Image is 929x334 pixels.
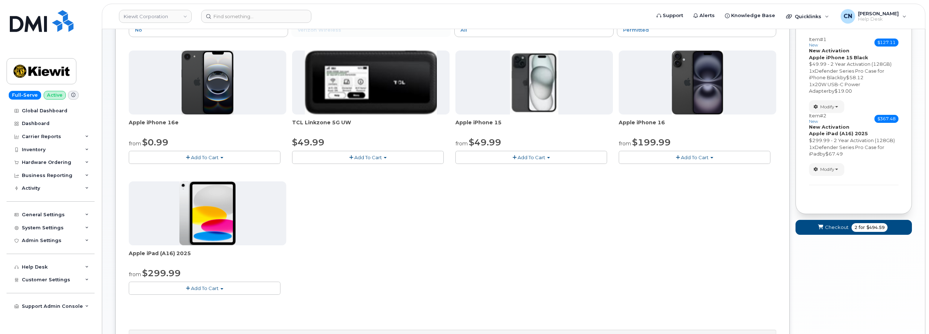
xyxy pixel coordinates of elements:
[809,81,860,94] span: 20W USB-C Power Adapter
[809,119,818,124] small: new
[623,27,649,33] span: Permitted
[809,144,884,157] span: Defender Series Pro Case for iPad
[672,51,723,114] img: iphone_16_plus.png
[858,16,899,22] span: Help Desk
[510,51,558,114] img: iphone15.jpg
[179,181,236,245] img: ipad_11.png
[191,285,219,291] span: Add To Cart
[129,250,286,264] div: Apple iPad (A16) 2025
[632,137,671,148] span: $199.99
[795,13,821,19] span: Quicklinks
[844,12,852,21] span: CN
[796,220,912,235] button: Checkout 2 for $494.59
[874,39,898,47] span: $127.11
[119,10,192,23] a: Kiewit Corporation
[820,113,826,118] span: #2
[809,137,898,144] div: $299.99 - 2 Year Activation (128GB)
[809,61,898,68] div: $49.99 - 2 Year Activation (128GB)
[699,12,715,19] span: Alerts
[619,151,770,164] button: Add To Cart
[834,88,852,94] span: $19.00
[129,282,280,294] button: Add To Cart
[809,113,826,124] h3: Item
[201,10,311,23] input: Find something...
[129,271,141,278] small: from
[688,8,720,23] a: Alerts
[292,137,324,148] span: $49.99
[897,302,924,329] iframe: Messenger Launcher
[292,119,450,133] div: TCL Linkzone 5G UW
[809,68,812,74] span: 1
[663,12,683,19] span: Support
[292,151,444,164] button: Add To Cart
[809,130,868,136] strong: Apple iPad (A16) 2025
[846,75,864,80] span: $58.12
[455,119,613,133] div: Apple iPhone 15
[469,137,501,148] span: $49.99
[809,43,818,48] small: new
[731,12,775,19] span: Knowledge Base
[191,154,219,160] span: Add To Cart
[809,144,898,157] div: x by
[809,124,849,130] strong: New Activation
[854,224,857,231] span: 2
[809,81,812,87] span: 1
[809,48,849,53] strong: New Activation
[182,51,234,114] img: iphone16e.png
[858,11,899,16] span: [PERSON_NAME]
[874,115,898,123] span: $367.48
[809,163,844,176] button: Modify
[809,81,898,94] div: x by
[836,9,912,24] div: Connor Nguyen
[142,268,181,278] span: $299.99
[857,224,866,231] span: for
[820,166,834,173] span: Modify
[129,151,280,164] button: Add To Cart
[354,154,382,160] span: Add To Cart
[825,151,843,157] span: $67.49
[809,68,884,81] span: Defender Series Pro Case for iPhone Black
[820,36,826,42] span: #1
[681,154,709,160] span: Add To Cart
[720,8,780,23] a: Knowledge Base
[781,9,834,24] div: Quicklinks
[651,8,688,23] a: Support
[809,55,853,60] strong: Apple iPhone 15
[129,140,141,147] small: from
[809,37,826,47] h3: Item
[809,144,812,150] span: 1
[866,224,885,231] span: $494.59
[135,27,142,33] span: No
[142,137,168,148] span: $0.99
[854,55,868,60] strong: Black
[455,140,468,147] small: from
[518,154,545,160] span: Add To Cart
[129,119,286,133] div: Apple iPhone 16e
[619,119,776,133] div: Apple iPhone 16
[305,51,437,114] img: linkzone5g.png
[809,68,898,81] div: x by
[460,27,467,33] span: All
[619,140,631,147] small: from
[809,100,844,113] button: Modify
[825,224,849,231] span: Checkout
[820,104,834,110] span: Modify
[455,151,607,164] button: Add To Cart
